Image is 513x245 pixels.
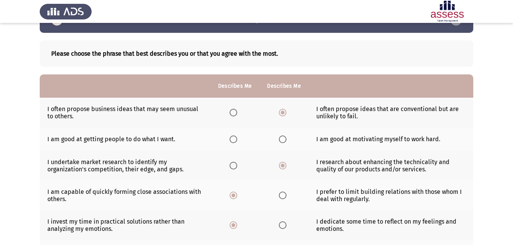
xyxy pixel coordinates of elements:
td: I research about enhancing the technicality and quality of our products and/or services. [309,151,473,181]
td: I prefer to limit building relations with those whom I deal with regularly. [309,181,473,210]
mat-radio-group: Select an option [230,221,240,228]
td: I often propose business ideas that may seem unusual to others. [40,98,210,127]
mat-radio-group: Select an option [279,135,290,142]
mat-radio-group: Select an option [279,161,290,169]
mat-radio-group: Select an option [279,221,290,228]
mat-radio-group: Select an option [230,191,240,198]
mat-radio-group: Select an option [230,161,240,169]
td: I invest my time in practical solutions rather than analyzing my emotions. [40,210,210,240]
td: I am good at getting people to do what I want. [40,127,210,151]
th: Describes Me [259,74,308,98]
td: I am capable of quickly forming close associations with others. [40,181,210,210]
td: I dedicate some time to reflect on my feelings and emotions. [309,210,473,240]
mat-radio-group: Select an option [279,191,290,198]
mat-radio-group: Select an option [230,109,240,116]
td: I undertake market research to identify my organization's competition, their edge, and gaps. [40,151,210,181]
img: Assessment logo of Potentiality Assessment R2 (EN/AR) [421,1,473,22]
img: Assess Talent Management logo [40,1,92,22]
b: Please choose the phrase that best describes you or that you agree with the most. [51,50,462,57]
td: I often propose ideas that are conventional but are unlikely to fail. [309,98,473,127]
mat-radio-group: Select an option [230,135,240,142]
mat-radio-group: Select an option [279,109,290,116]
td: I am good at motivating myself to work hard. [309,127,473,151]
th: Describes Me [210,74,259,98]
